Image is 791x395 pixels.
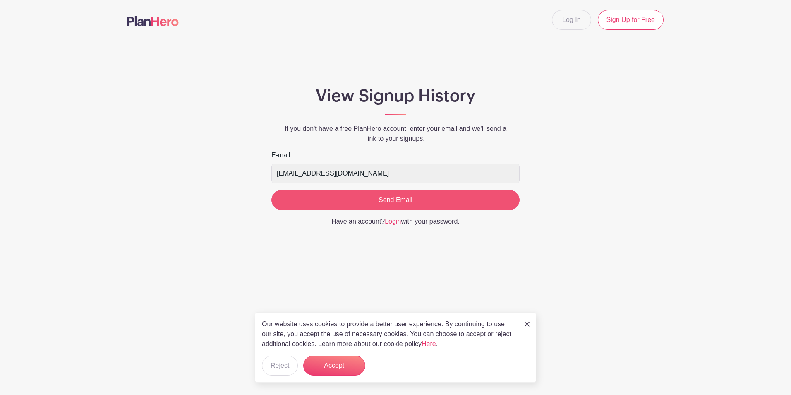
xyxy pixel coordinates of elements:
label: E-mail [271,150,290,160]
a: Login [385,218,401,225]
h1: View Signup History [271,86,520,106]
button: Reject [262,356,298,376]
img: close_button-5f87c8562297e5c2d7936805f587ecaba9071eb48480494691a3f1689db116b3.svg [525,322,530,327]
input: Send Email [271,190,520,210]
a: Sign Up for Free [598,10,664,30]
img: logo-507f7623f17ff9eddc593b1ce0a138ce2505c220e1c5a4e2b4648c50719b7d32.svg [127,16,179,26]
button: Accept [303,356,365,376]
p: Our website uses cookies to provide a better user experience. By continuing to use our site, you ... [262,319,516,349]
a: Log In [552,10,591,30]
p: Have an account? with your password. [271,217,520,226]
input: e.g. julie@eventco.com [271,164,520,183]
a: Here [422,340,436,347]
p: If you don't have a free PlanHero account, enter your email and we'll send a link to your signups. [271,124,520,144]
